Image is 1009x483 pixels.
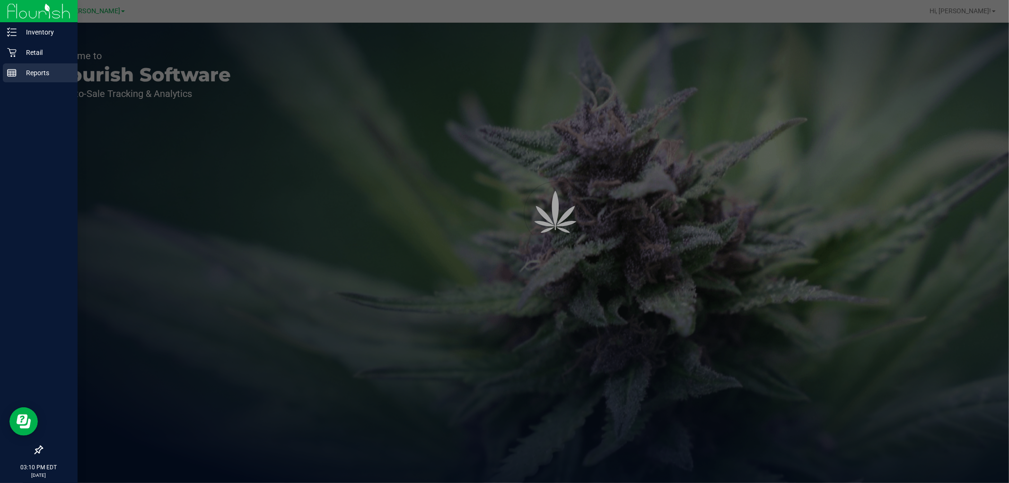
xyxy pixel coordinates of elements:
[7,68,17,78] inline-svg: Reports
[4,472,73,479] p: [DATE]
[17,47,73,58] p: Retail
[17,26,73,38] p: Inventory
[17,67,73,79] p: Reports
[9,407,38,436] iframe: Resource center
[7,27,17,37] inline-svg: Inventory
[7,48,17,57] inline-svg: Retail
[4,463,73,472] p: 03:10 PM EDT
